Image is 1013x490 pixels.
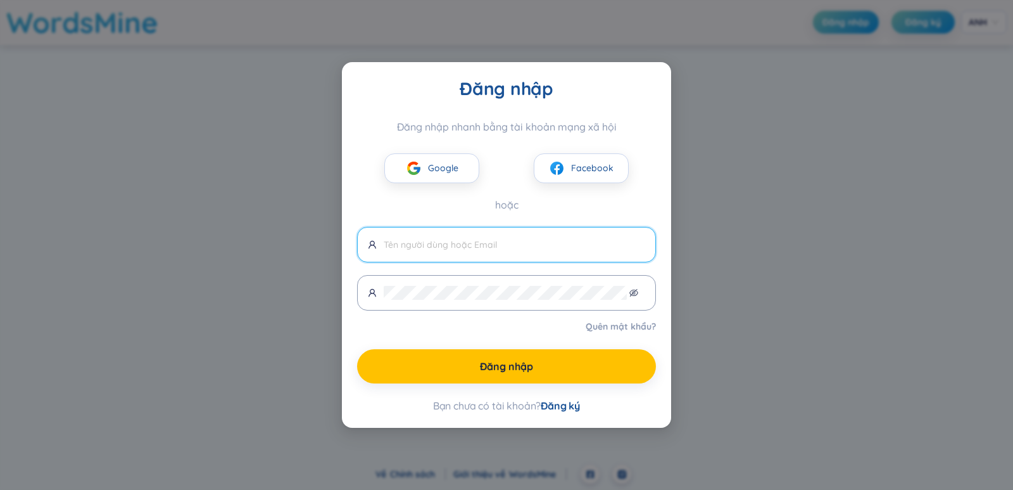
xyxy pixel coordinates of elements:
[357,349,656,384] button: Đăng nhập
[384,153,479,183] button: GoogleGoogle
[384,238,645,252] input: Tên người dùng hoặc Email
[495,198,519,211] font: hoặc
[406,160,422,176] img: Google
[397,120,617,133] font: Đăng nhập nhanh bằng tài khoản mạng xã hội
[534,153,629,183] button: facebookFacebook
[571,162,613,174] font: Facebook
[549,160,565,176] img: facebook
[460,77,553,100] font: Đăng nhập
[586,320,656,333] a: Quên mật khẩu?
[480,360,533,373] font: Đăng nhập
[541,399,580,412] font: Đăng ký
[428,162,458,174] font: Google
[629,288,638,297] span: mắt không nhìn thấy được
[368,240,377,249] span: người dùng
[586,321,656,332] font: Quên mật khẩu?
[433,399,541,412] font: Bạn chưa có tài khoản?
[368,288,377,297] span: người dùng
